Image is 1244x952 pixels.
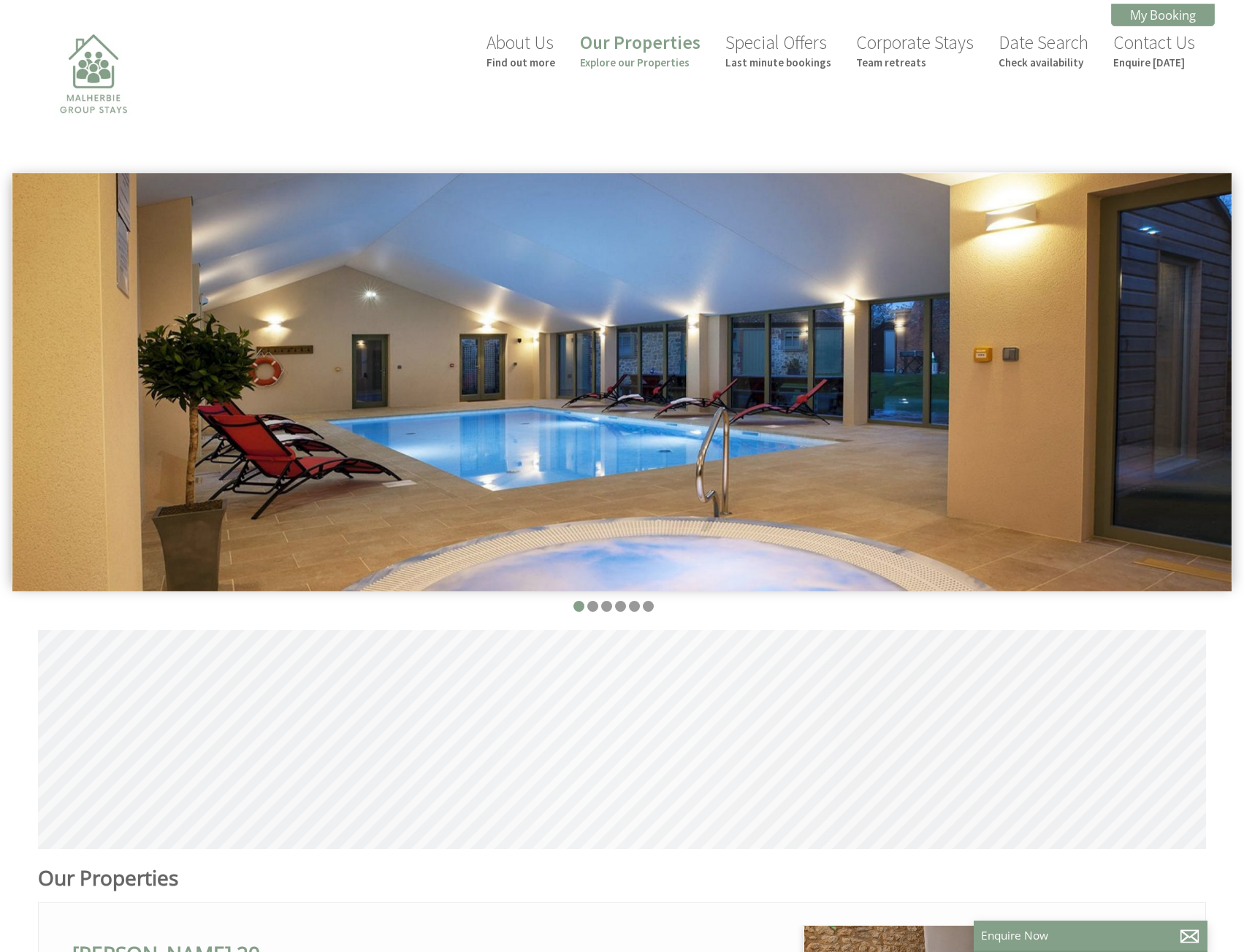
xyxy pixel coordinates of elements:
img: Malherbie Group Stays [20,25,167,171]
canvas: Map [38,630,1217,849]
a: Our PropertiesExplore our Properties [580,31,701,69]
small: Enquire [DATE] [1113,55,1195,69]
p: Enquire Now [981,928,1200,943]
h1: Our Properties [38,864,797,891]
a: My Booking [1111,4,1215,26]
a: Date SearchCheck availability [999,31,1088,69]
a: Special OffersLast minute bookings [725,31,831,69]
a: Contact UsEnquire [DATE] [1113,31,1195,69]
a: About UsFind out more [486,31,555,69]
small: Check availability [999,55,1088,69]
small: Explore our Properties [580,55,701,69]
small: Find out more [486,55,555,69]
small: Team retreats [856,55,974,69]
a: Corporate StaysTeam retreats [856,31,974,69]
small: Last minute bookings [725,55,831,69]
